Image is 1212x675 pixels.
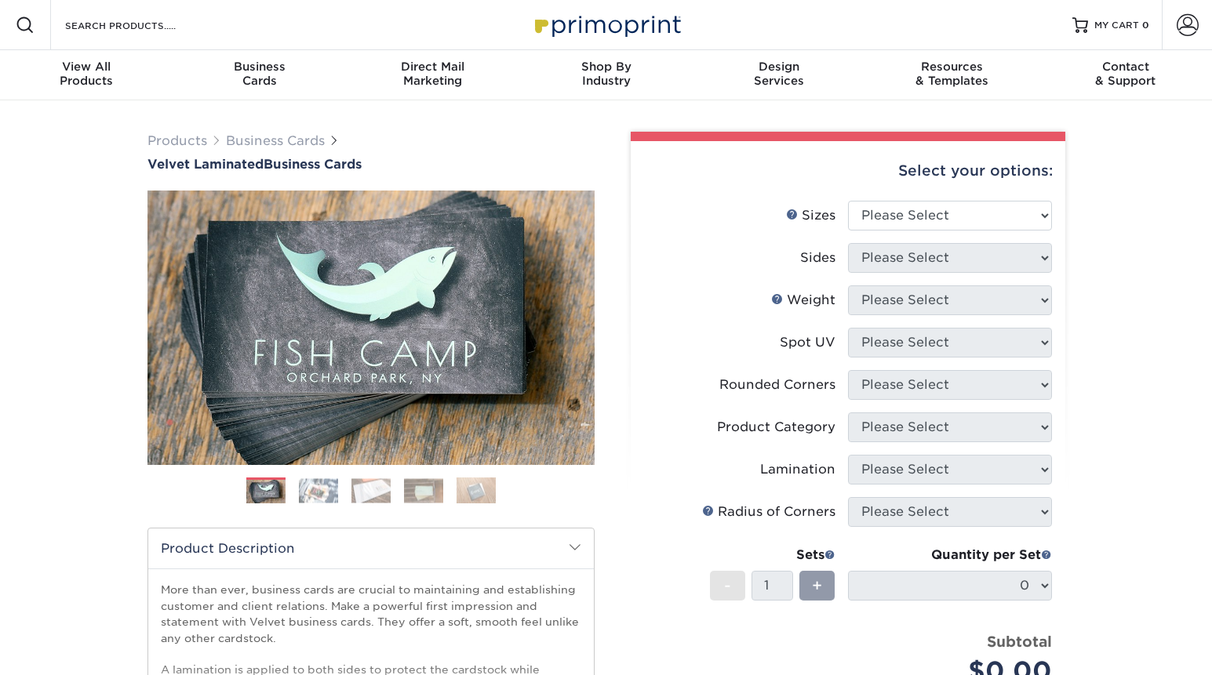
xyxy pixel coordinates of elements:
[780,333,835,352] div: Spot UV
[148,528,594,568] h2: Product Description
[1094,19,1139,32] span: MY CART
[246,472,286,511] img: Business Cards 01
[346,60,519,88] div: Marketing
[693,60,866,74] span: Design
[724,574,731,597] span: -
[457,477,496,504] img: Business Cards 05
[147,157,264,172] span: Velvet Laminated
[173,50,347,100] a: BusinessCards
[702,503,835,521] div: Radius of Corners
[173,60,347,88] div: Cards
[710,546,835,564] div: Sets
[519,50,693,100] a: Shop ByIndustry
[848,546,1052,564] div: Quantity per Set
[147,133,207,148] a: Products
[717,418,835,437] div: Product Category
[866,50,1039,100] a: Resources& Templates
[173,60,347,74] span: Business
[812,574,822,597] span: +
[693,60,866,88] div: Services
[299,478,338,503] img: Business Cards 02
[519,60,693,74] span: Shop By
[147,104,595,551] img: Velvet Laminated 01
[866,60,1039,74] span: Resources
[528,8,685,42] img: Primoprint
[147,157,595,172] a: Velvet LaminatedBusiness Cards
[771,291,835,310] div: Weight
[866,60,1039,88] div: & Templates
[404,478,443,503] img: Business Cards 04
[1039,60,1212,74] span: Contact
[987,633,1052,650] strong: Subtotal
[351,478,391,503] img: Business Cards 03
[346,50,519,100] a: Direct MailMarketing
[1039,60,1212,88] div: & Support
[760,460,835,479] div: Lamination
[719,376,835,394] div: Rounded Corners
[346,60,519,74] span: Direct Mail
[800,249,835,267] div: Sides
[147,157,595,172] h1: Business Cards
[519,60,693,88] div: Industry
[1039,50,1212,100] a: Contact& Support
[226,133,325,148] a: Business Cards
[1142,20,1149,31] span: 0
[786,206,835,225] div: Sizes
[64,16,217,34] input: SEARCH PRODUCTS.....
[643,141,1053,201] div: Select your options:
[693,50,866,100] a: DesignServices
